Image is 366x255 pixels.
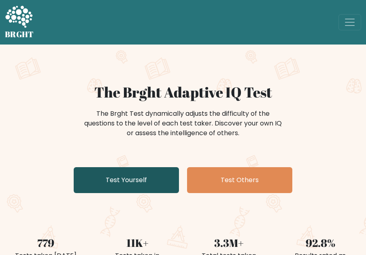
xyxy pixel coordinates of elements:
[279,235,361,251] div: 92.8%
[188,235,270,251] div: 3.3M+
[187,167,292,193] a: Test Others
[82,109,284,138] div: The Brght Test dynamically adjusts the difficulty of the questions to the level of each test take...
[74,167,179,193] a: Test Yourself
[96,235,178,251] div: 11K+
[5,235,87,251] div: 779
[5,83,361,101] h1: The Brght Adaptive IQ Test
[5,30,34,39] h5: BRGHT
[338,14,361,30] button: Toggle navigation
[5,3,34,41] a: BRGHT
